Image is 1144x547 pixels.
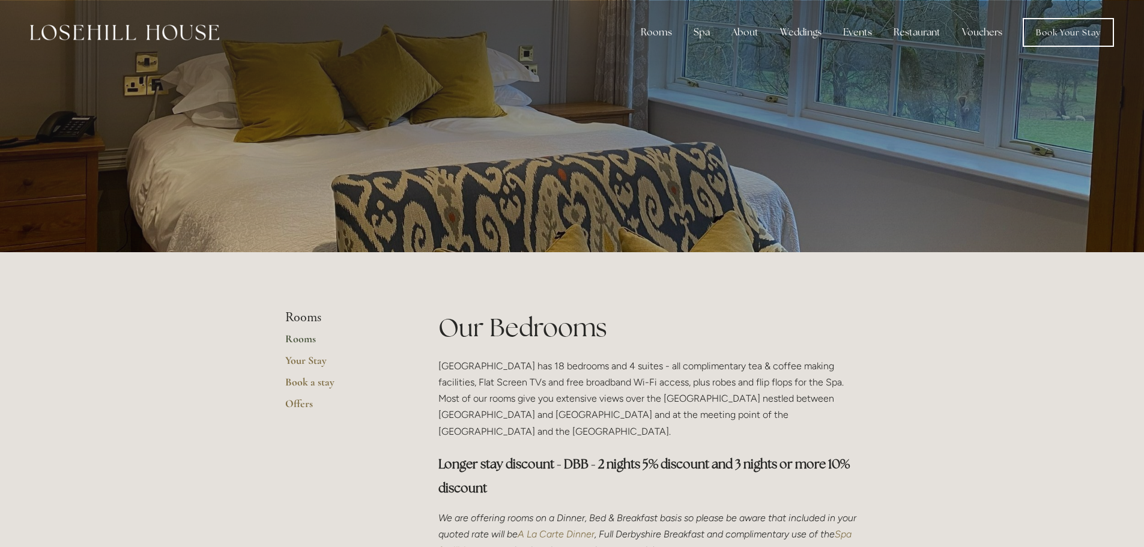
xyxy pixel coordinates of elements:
[1023,18,1114,47] a: Book Your Stay
[684,20,719,44] div: Spa
[285,332,400,354] a: Rooms
[438,358,859,440] p: [GEOGRAPHIC_DATA] has 18 bedrooms and 4 suites - all complimentary tea & coffee making facilities...
[285,310,400,325] li: Rooms
[770,20,831,44] div: Weddings
[518,528,595,540] a: A La Carte Dinner
[285,375,400,397] a: Book a stay
[438,310,859,345] h1: Our Bedrooms
[722,20,768,44] div: About
[30,25,219,40] img: Losehill House
[438,512,859,540] em: We are offering rooms on a Dinner, Bed & Breakfast basis so please be aware that included in your...
[834,20,882,44] div: Events
[285,354,400,375] a: Your Stay
[438,456,852,496] strong: Longer stay discount - DBB - 2 nights 5% discount and 3 nights or more 10% discount
[952,20,1012,44] a: Vouchers
[595,528,835,540] em: , Full Derbyshire Breakfast and complimentary use of the
[884,20,950,44] div: Restaurant
[285,397,400,419] a: Offers
[631,20,682,44] div: Rooms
